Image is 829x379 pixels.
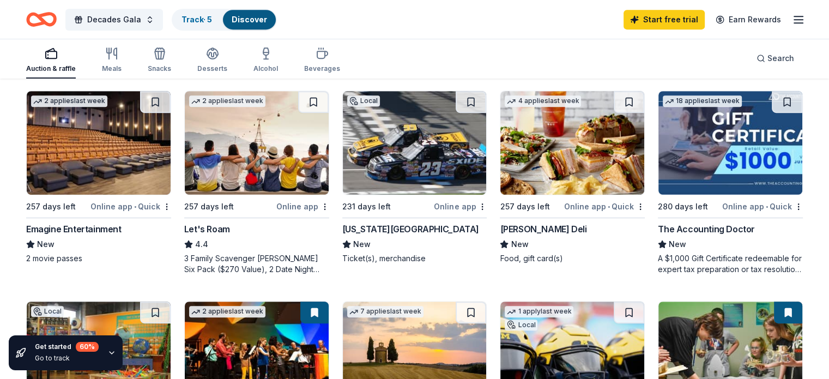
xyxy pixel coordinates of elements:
div: Online app Quick [90,200,171,213]
div: Food, gift card(s) [500,253,645,264]
div: 2 movie passes [26,253,171,264]
div: [US_STATE][GEOGRAPHIC_DATA] [342,222,479,236]
img: Image for Let's Roam [185,91,329,195]
div: Online app [434,200,487,213]
div: 2 applies last week [189,95,265,107]
a: Home [26,7,57,32]
button: Snacks [148,43,171,79]
div: Alcohol [253,64,278,73]
div: Online app Quick [564,200,645,213]
div: Meals [102,64,122,73]
div: 231 days left [342,200,391,213]
button: Search [748,47,803,69]
div: Online app [276,200,329,213]
img: Image for Emagine Entertainment [27,91,171,195]
span: • [134,202,136,211]
a: Earn Rewards [709,10,788,29]
span: New [511,238,528,251]
a: Start free trial [624,10,705,29]
div: Desserts [197,64,227,73]
div: 2 applies last week [31,95,107,107]
div: [PERSON_NAME] Deli [500,222,586,236]
div: 1 apply last week [505,306,573,317]
a: Track· 5 [181,15,212,24]
button: Meals [102,43,122,79]
div: 7 applies last week [347,306,423,317]
div: 60 % [76,342,99,352]
a: Image for Emagine Entertainment2 applieslast week257 days leftOnline app•QuickEmagine Entertainme... [26,91,171,264]
span: New [37,238,55,251]
a: Image for Let's Roam2 applieslast week257 days leftOnline appLet's Roam4.43 Family Scavenger [PER... [184,91,329,275]
div: 257 days left [500,200,549,213]
span: • [766,202,768,211]
button: Desserts [197,43,227,79]
div: Auction & raffle [26,64,76,73]
div: 280 days left [658,200,708,213]
div: Go to track [35,354,99,363]
a: Discover [232,15,267,24]
div: Emagine Entertainment [26,222,122,236]
div: Local [31,306,64,317]
div: 3 Family Scavenger [PERSON_NAME] Six Pack ($270 Value), 2 Date Night Scavenger [PERSON_NAME] Two ... [184,253,329,275]
div: Beverages [304,64,340,73]
a: Image for Michigan International SpeedwayLocal231 days leftOnline app[US_STATE][GEOGRAPHIC_DATA]N... [342,91,487,264]
div: Get started [35,342,99,352]
button: Track· 5Discover [172,9,277,31]
button: Decades Gala [65,9,163,31]
button: Auction & raffle [26,43,76,79]
div: 257 days left [26,200,76,213]
div: 18 applies last week [663,95,742,107]
div: A $1,000 Gift Certificate redeemable for expert tax preparation or tax resolution services—recipi... [658,253,803,275]
span: Search [767,52,794,65]
span: New [353,238,371,251]
div: Let's Roam [184,222,230,236]
div: 2 applies last week [189,306,265,317]
div: Local [505,320,537,330]
div: 4 applies last week [505,95,581,107]
img: Image for McAlister's Deli [500,91,644,195]
span: Decades Gala [87,13,141,26]
button: Beverages [304,43,340,79]
span: 4.4 [195,238,208,251]
div: Snacks [148,64,171,73]
span: New [669,238,686,251]
div: Local [347,95,380,106]
img: Image for The Accounting Doctor [658,91,802,195]
a: Image for McAlister's Deli4 applieslast week257 days leftOnline app•Quick[PERSON_NAME] DeliNewFoo... [500,91,645,264]
span: • [608,202,610,211]
div: The Accounting Doctor [658,222,755,236]
div: Ticket(s), merchandise [342,253,487,264]
img: Image for Michigan International Speedway [343,91,487,195]
button: Alcohol [253,43,278,79]
div: 257 days left [184,200,234,213]
a: Image for The Accounting Doctor18 applieslast week280 days leftOnline app•QuickThe Accounting Doc... [658,91,803,275]
div: Online app Quick [722,200,803,213]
